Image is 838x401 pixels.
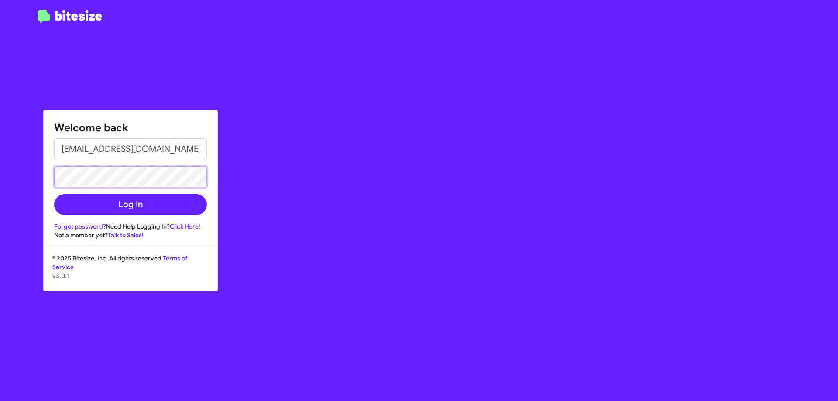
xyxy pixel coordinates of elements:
[44,254,217,291] div: © 2025 Bitesize, Inc. All rights reserved.
[54,231,207,240] div: Not a member yet?
[170,223,200,230] a: Click Here!
[54,138,207,159] input: Email address
[54,121,207,135] h1: Welcome back
[108,231,144,239] a: Talk to Sales!
[52,271,209,280] p: v3.0.1
[54,194,207,215] button: Log In
[54,222,207,231] div: Need Help Logging In?
[54,223,106,230] a: Forgot password?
